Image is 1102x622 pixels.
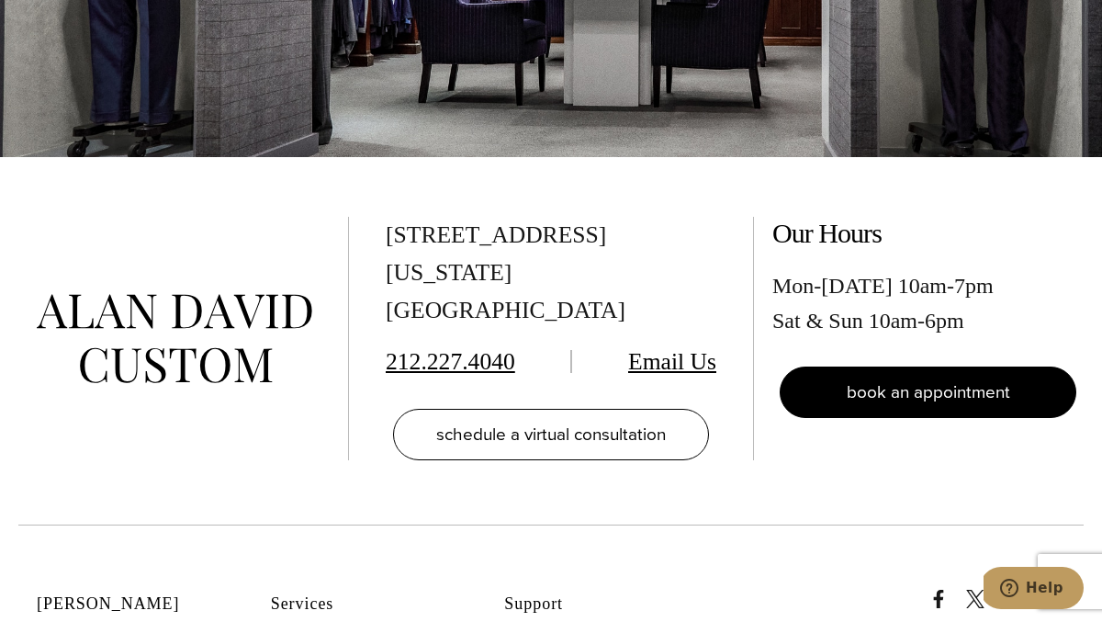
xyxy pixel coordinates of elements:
div: Mon-[DATE] 10am-7pm Sat & Sun 10am-6pm [772,268,1084,339]
div: [STREET_ADDRESS] [US_STATE][GEOGRAPHIC_DATA] [386,217,716,330]
img: alan david custom [37,294,312,383]
a: 212.227.4040 [386,348,515,375]
a: book an appointment [780,367,1076,418]
h2: [PERSON_NAME] [37,594,225,615]
span: schedule a virtual consultation [436,421,666,447]
span: book an appointment [847,379,1010,405]
h2: Our Hours [772,217,1084,250]
a: schedule a virtual consultation [393,409,709,460]
iframe: Opens a widget where you can chat to one of our agents [984,567,1084,613]
a: Email Us [628,348,716,375]
h2: Support [504,594,692,615]
a: x/twitter [966,571,1003,608]
h2: Services [271,594,459,615]
a: Facebook [929,571,962,608]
